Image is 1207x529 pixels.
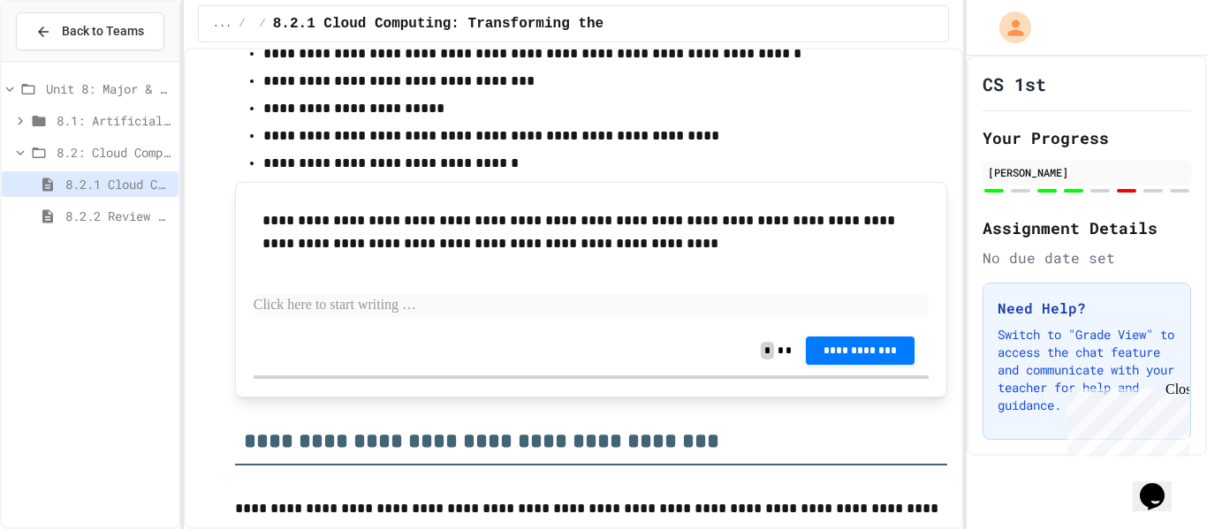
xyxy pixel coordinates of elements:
h1: CS 1st [983,72,1046,96]
iframe: chat widget [1133,458,1189,511]
iframe: chat widget [1060,382,1189,457]
p: Switch to "Grade View" to access the chat feature and communicate with your teacher for help and ... [998,326,1176,414]
span: 8.2.1 Cloud Computing: Transforming the Digital World [65,175,171,193]
span: 8.2.2 Review - Cloud Computing [65,207,171,225]
span: / [239,17,245,31]
h2: Your Progress [983,125,1191,150]
h3: Need Help? [998,298,1176,319]
div: Chat with us now!Close [7,7,122,112]
div: My Account [981,7,1036,48]
div: No due date set [983,247,1191,268]
span: ... [213,17,232,31]
span: Unit 8: Major & Emerging Technologies [46,79,171,98]
span: 8.2: Cloud Computing [57,143,171,162]
h2: Assignment Details [983,215,1191,240]
button: Back to Teams [16,12,164,50]
span: / [260,17,266,31]
div: [PERSON_NAME] [988,164,1186,180]
span: Back to Teams [62,22,144,41]
span: 8.2.1 Cloud Computing: Transforming the Digital World [273,13,723,34]
span: 8.1: Artificial Intelligence Basics [57,111,171,130]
